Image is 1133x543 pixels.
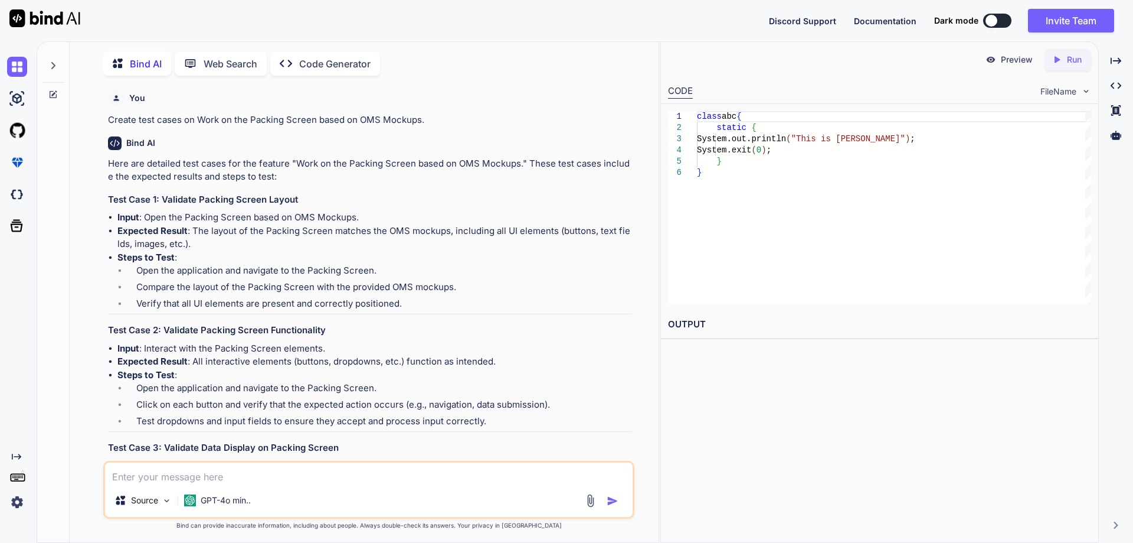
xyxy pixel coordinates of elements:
[9,9,80,27] img: Bind AI
[108,157,632,184] p: Here are detailed test cases for the feature "Work on the Packing Screen based on OMS Mockups." T...
[117,252,175,263] strong: Steps to Test
[697,112,722,121] span: class
[184,495,196,506] img: GPT-4o mini
[668,111,682,122] div: 1
[7,89,27,109] img: ai-studio
[668,84,693,99] div: CODE
[117,225,632,251] li: : The layout of the Packing Screen matches the OMS mockups, including all UI elements (buttons, t...
[204,57,257,71] p: Web Search
[127,382,632,398] li: Open the application and navigate to the Packing Screen.
[668,167,682,178] div: 6
[108,324,632,337] h3: Test Case 2: Validate Packing Screen Functionality
[117,211,632,225] li: : Open the Packing Screen based on OMS Mockups.
[761,145,766,155] span: )
[668,122,682,134] div: 2
[668,145,682,156] div: 4
[117,356,188,367] strong: Expected Result
[766,145,771,155] span: ;
[162,496,172,506] img: Pick Models
[117,460,139,472] strong: Input
[661,311,1098,339] h2: OUTPUT
[751,123,756,132] span: {
[117,460,632,473] li: : Load data into the Packing Screen.
[1001,54,1033,66] p: Preview
[127,264,632,281] li: Open the application and navigate to the Packing Screen.
[7,121,27,141] img: githubLight
[127,415,632,431] li: Test dropdowns and input fields to ensure they accept and process input correctly.
[769,16,836,26] span: Discord Support
[697,145,751,155] span: System.exit
[854,16,916,26] span: Documentation
[910,134,915,144] span: ;
[934,15,978,27] span: Dark mode
[756,145,761,155] span: 0
[751,145,756,155] span: (
[607,495,618,507] img: icon
[985,54,996,65] img: preview
[103,521,634,530] p: Bind can provide inaccurate information, including about people. Always double-check its answers....
[1067,54,1082,66] p: Run
[769,15,836,27] button: Discord Support
[722,112,736,121] span: abc
[117,342,632,356] li: : Interact with the Packing Screen elements.
[736,112,741,121] span: {
[108,113,632,127] p: Create test cases on Work on the Packing Screen based on OMS Mockups.
[668,134,682,145] div: 3
[117,369,175,381] strong: Steps to Test
[7,57,27,77] img: chat
[117,355,632,369] li: : All interactive elements (buttons, dropdowns, etc.) function as intended.
[854,15,916,27] button: Documentation
[117,369,632,432] li: :
[7,152,27,173] img: premium
[791,134,905,144] span: "This is [PERSON_NAME]"
[108,441,632,455] h3: Test Case 3: Validate Data Display on Packing Screen
[129,92,145,104] h6: You
[108,193,632,207] h3: Test Case 1: Validate Packing Screen Layout
[697,168,702,177] span: }
[668,156,682,167] div: 5
[716,157,721,166] span: }
[127,297,632,314] li: Verify that all UI elements are present and correctly positioned.
[1028,9,1114,32] button: Invite Team
[716,123,746,132] span: static
[127,281,632,297] li: Compare the layout of the Packing Screen with the provided OMS mockups.
[117,225,188,236] strong: Expected Result
[126,137,155,149] h6: Bind AI
[131,495,158,506] p: Source
[117,251,632,314] li: :
[117,212,139,223] strong: Input
[130,57,162,71] p: Bind AI
[299,57,371,71] p: Code Generator
[7,492,27,512] img: settings
[1040,86,1076,97] span: FileName
[117,343,139,354] strong: Input
[905,134,910,144] span: )
[786,134,791,144] span: (
[201,495,251,506] p: GPT-4o min..
[7,184,27,204] img: darkCloudIdeIcon
[1081,86,1091,96] img: chevron down
[697,134,786,144] span: System.out.println
[127,398,632,415] li: Click on each button and verify that the expected action occurs (e.g., navigation, data submission).
[584,494,597,508] img: attachment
